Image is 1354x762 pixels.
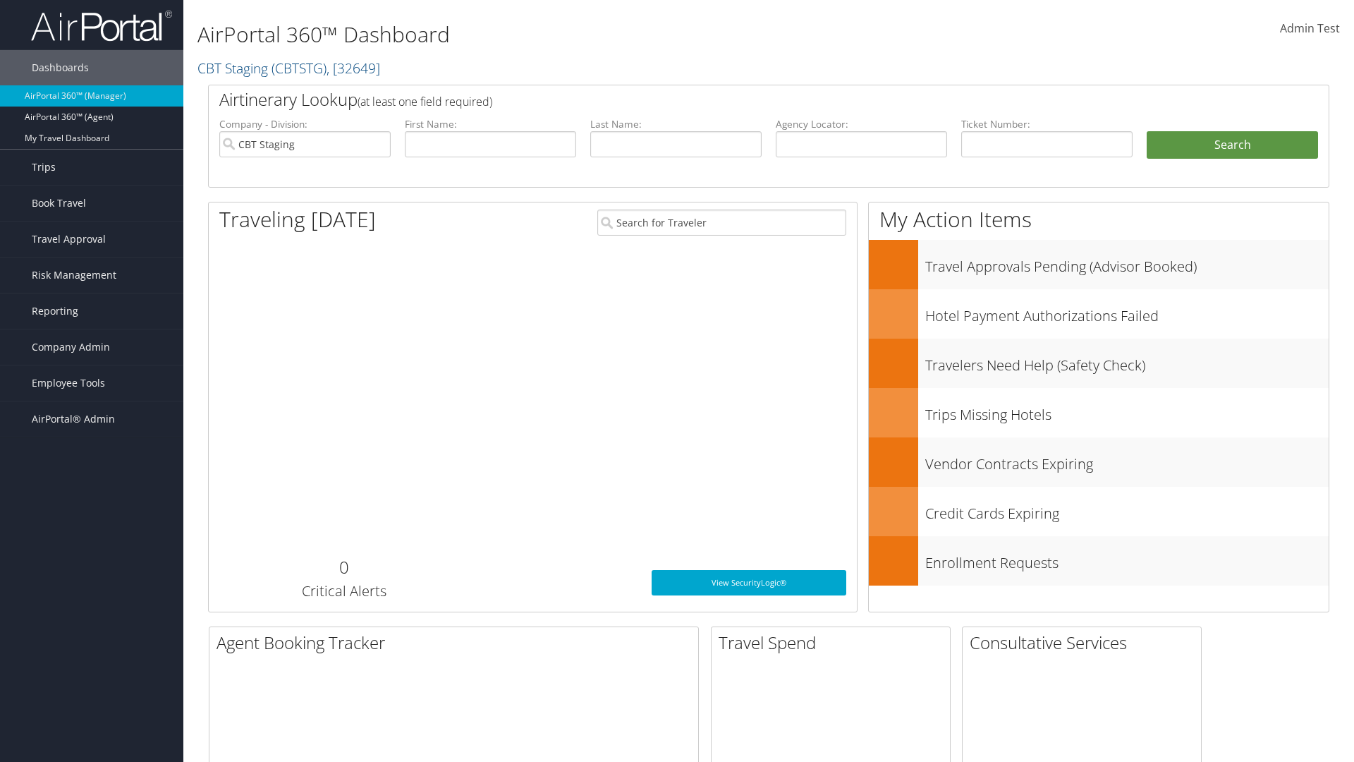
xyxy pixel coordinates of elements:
span: Reporting [32,294,78,329]
span: , [ 32649 ] [327,59,380,78]
a: CBT Staging [197,59,380,78]
span: Risk Management [32,258,116,293]
h3: Trips Missing Hotels [925,398,1329,425]
h3: Travel Approvals Pending (Advisor Booked) [925,250,1329,277]
input: Search for Traveler [597,210,846,236]
a: Travel Approvals Pending (Advisor Booked) [869,240,1329,289]
a: Admin Test [1280,7,1340,51]
h3: Enrollment Requests [925,546,1329,573]
span: Admin Test [1280,20,1340,36]
a: Trips Missing Hotels [869,388,1329,437]
a: Vendor Contracts Expiring [869,437,1329,487]
span: Dashboards [32,50,89,85]
label: Agency Locator: [776,117,947,131]
h3: Critical Alerts [219,581,468,601]
h1: AirPortal 360™ Dashboard [197,20,959,49]
h2: Travel Spend [719,631,950,655]
label: First Name: [405,117,576,131]
h3: Vendor Contracts Expiring [925,447,1329,474]
h1: My Action Items [869,205,1329,234]
a: Credit Cards Expiring [869,487,1329,536]
span: AirPortal® Admin [32,401,115,437]
a: Hotel Payment Authorizations Failed [869,289,1329,339]
h2: Agent Booking Tracker [216,631,698,655]
h1: Traveling [DATE] [219,205,376,234]
a: View SecurityLogic® [652,570,846,595]
span: Book Travel [32,186,86,221]
button: Search [1147,131,1318,159]
span: Employee Tools [32,365,105,401]
span: Travel Approval [32,222,106,257]
span: ( CBTSTG ) [272,59,327,78]
span: Trips [32,150,56,185]
label: Last Name: [590,117,762,131]
img: airportal-logo.png [31,9,172,42]
h2: Airtinerary Lookup [219,87,1225,111]
span: Company Admin [32,329,110,365]
span: (at least one field required) [358,94,492,109]
h3: Travelers Need Help (Safety Check) [925,349,1329,375]
a: Travelers Need Help (Safety Check) [869,339,1329,388]
h2: 0 [219,555,468,579]
h3: Credit Cards Expiring [925,497,1329,524]
label: Ticket Number: [961,117,1133,131]
a: Enrollment Requests [869,536,1329,586]
label: Company - Division: [219,117,391,131]
h2: Consultative Services [970,631,1201,655]
h3: Hotel Payment Authorizations Failed [925,299,1329,326]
